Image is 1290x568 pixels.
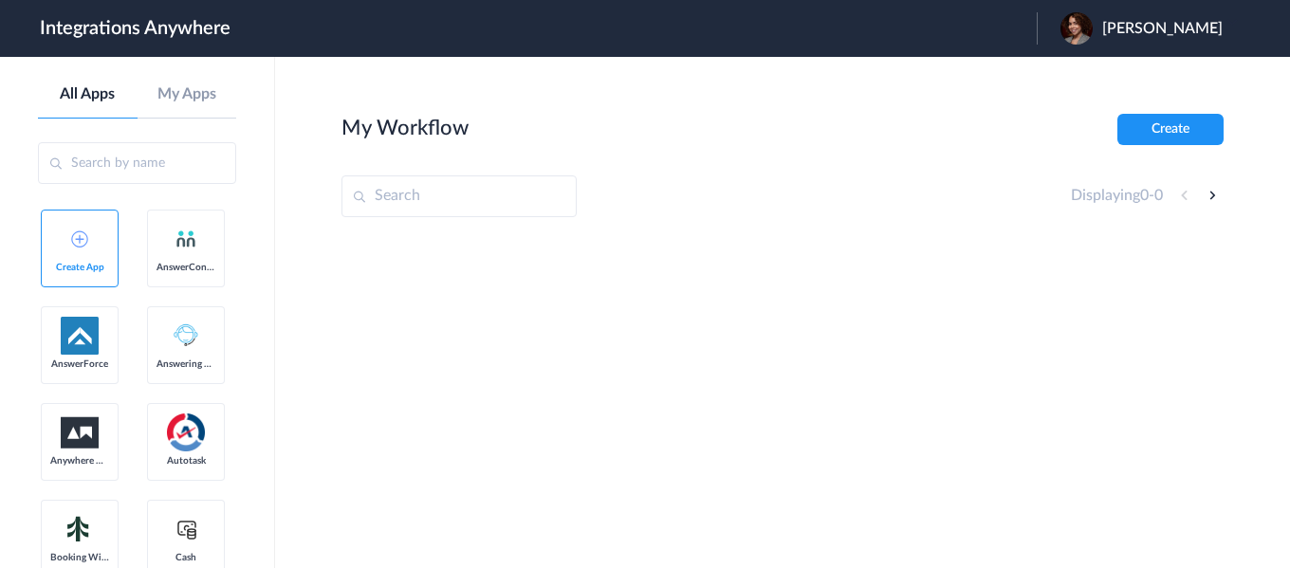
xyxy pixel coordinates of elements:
[138,85,237,103] a: My Apps
[71,230,88,247] img: add-icon.svg
[1102,20,1223,38] span: [PERSON_NAME]
[167,413,205,451] img: autotask.png
[50,552,109,563] span: Booking Widget
[38,85,138,103] a: All Apps
[1060,12,1093,45] img: blob
[38,142,236,184] input: Search by name
[157,455,215,467] span: Autotask
[40,17,230,40] h1: Integrations Anywhere
[61,417,99,449] img: aww.png
[61,317,99,355] img: af-app-logo.svg
[1071,187,1163,205] h4: Displaying -
[1154,188,1163,203] span: 0
[61,512,99,546] img: Setmore_Logo.svg
[157,552,215,563] span: Cash
[1140,188,1149,203] span: 0
[1117,114,1224,145] button: Create
[50,358,109,370] span: AnswerForce
[50,455,109,467] span: Anywhere Works
[157,262,215,273] span: AnswerConnect
[50,262,109,273] span: Create App
[175,228,197,250] img: answerconnect-logo.svg
[157,358,215,370] span: Answering Service
[341,175,577,217] input: Search
[175,518,198,541] img: cash-logo.svg
[341,116,469,140] h2: My Workflow
[167,317,205,355] img: Answering_service.png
